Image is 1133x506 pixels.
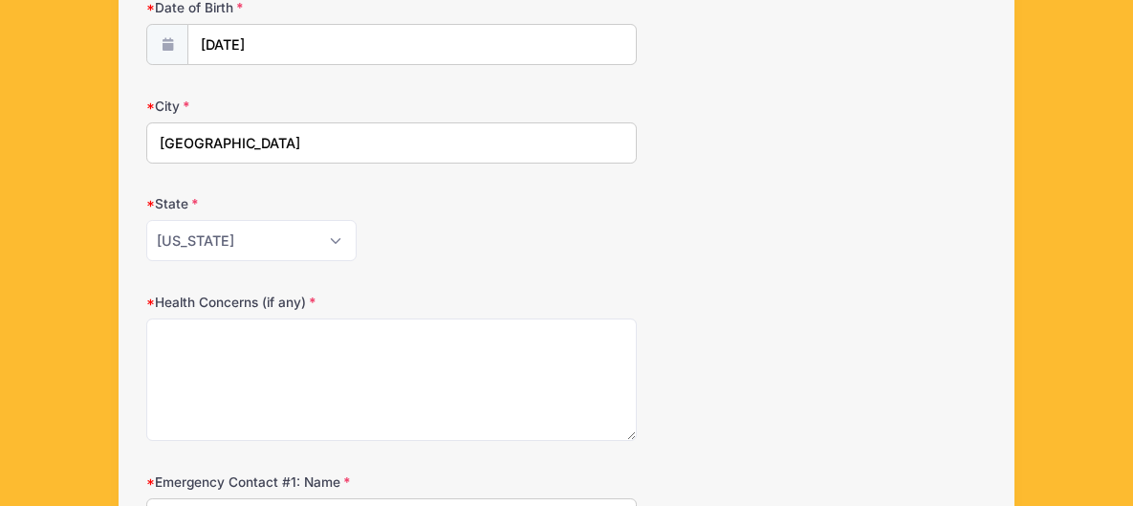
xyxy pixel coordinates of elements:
label: City [146,97,426,116]
label: Health Concerns (if any) [146,293,426,312]
input: mm/dd/yyyy [187,24,637,65]
label: Emergency Contact #1: Name [146,473,426,492]
label: State [146,194,426,213]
